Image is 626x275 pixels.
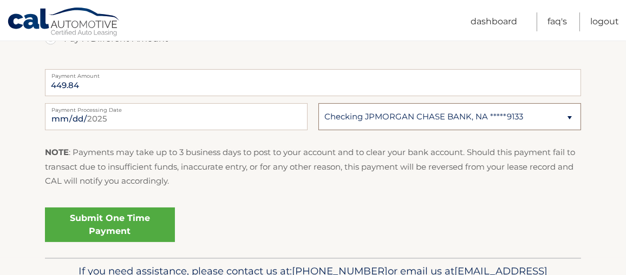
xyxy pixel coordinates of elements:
input: Payment Date [45,103,308,130]
p: : Payments may take up to 3 business days to post to your account and to clear your bank account.... [45,145,581,188]
a: FAQ's [547,12,567,31]
strong: NOTE [45,147,69,157]
a: Cal Automotive [7,7,121,38]
label: Payment Amount [45,69,581,78]
a: Submit One Time Payment [45,207,175,242]
label: Payment Processing Date [45,103,308,112]
a: Dashboard [471,12,517,31]
a: Logout [590,12,619,31]
input: Payment Amount [45,69,581,96]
